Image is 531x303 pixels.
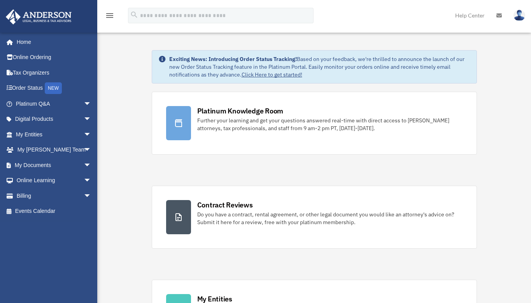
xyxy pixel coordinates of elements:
[5,80,103,96] a: Order StatusNEW
[5,111,103,127] a: Digital Productsarrow_drop_down
[513,10,525,21] img: User Pic
[197,200,253,210] div: Contract Reviews
[197,106,284,116] div: Platinum Knowledge Room
[169,56,297,63] strong: Exciting News: Introducing Order Status Tracking!
[84,188,99,204] span: arrow_drop_down
[4,9,74,24] img: Anderson Advisors Platinum Portal
[84,127,99,143] span: arrow_drop_down
[5,34,99,50] a: Home
[197,211,463,226] div: Do you have a contract, rental agreement, or other legal document you would like an attorney's ad...
[45,82,62,94] div: NEW
[84,111,99,127] span: arrow_drop_down
[5,142,103,158] a: My [PERSON_NAME] Teamarrow_drop_down
[84,96,99,112] span: arrow_drop_down
[105,11,114,20] i: menu
[130,10,138,19] i: search
[5,173,103,188] a: Online Learningarrow_drop_down
[152,186,477,249] a: Contract Reviews Do you have a contract, rental agreement, or other legal document you would like...
[5,127,103,142] a: My Entitiesarrow_drop_down
[5,96,103,111] a: Platinum Q&Aarrow_drop_down
[5,65,103,80] a: Tax Organizers
[152,92,477,155] a: Platinum Knowledge Room Further your learning and get your questions answered real-time with dire...
[5,188,103,204] a: Billingarrow_drop_down
[84,157,99,173] span: arrow_drop_down
[105,14,114,20] a: menu
[84,142,99,158] span: arrow_drop_down
[5,50,103,65] a: Online Ordering
[169,55,470,78] div: Based on your feedback, we're thrilled to announce the launch of our new Order Status Tracking fe...
[197,117,463,132] div: Further your learning and get your questions answered real-time with direct access to [PERSON_NAM...
[84,173,99,189] span: arrow_drop_down
[5,204,103,219] a: Events Calendar
[5,157,103,173] a: My Documentsarrow_drop_down
[242,71,302,78] a: Click Here to get started!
